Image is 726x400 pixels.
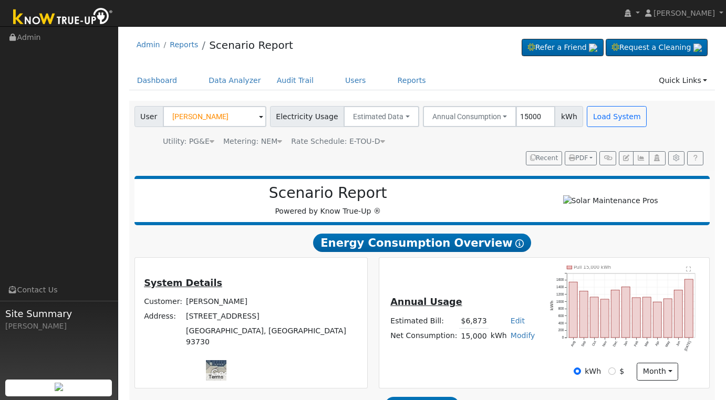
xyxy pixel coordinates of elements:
span: PDF [569,154,588,162]
td: [PERSON_NAME] [184,294,360,309]
img: retrieve [693,44,702,52]
text: Mar [644,340,649,347]
h2: Scenario Report [145,184,511,202]
text: Pull 15,000 kWh [574,265,611,270]
rect: onclick="" [632,298,640,338]
button: Estimated Data [344,106,419,127]
span: User [134,106,163,127]
text: Aug [570,340,576,347]
rect: onclick="" [590,297,598,338]
a: Help Link [687,151,703,166]
a: Edit [511,317,525,325]
a: Request a Cleaning [606,39,708,57]
text: 1400 [556,285,564,289]
a: Admin [137,40,160,49]
text: 800 [558,307,564,310]
td: [GEOGRAPHIC_DATA], [GEOGRAPHIC_DATA] 93730 [184,324,360,350]
a: Reports [390,71,434,90]
span: kWh [555,106,583,127]
td: Estimated Bill: [389,313,459,329]
span: Site Summary [5,307,112,321]
text: Jun [676,340,681,346]
a: Terms (opens in new tab) [209,374,223,380]
button: month [637,363,678,381]
td: Net Consumption: [389,329,459,344]
button: Settings [668,151,684,166]
span: Alias: None [291,137,385,145]
text: 200 [558,328,564,332]
span: [PERSON_NAME] [654,9,715,17]
text: 1200 [556,292,564,296]
button: Load System [587,106,647,127]
u: Annual Usage [390,297,462,307]
img: retrieve [55,383,63,391]
a: Dashboard [129,71,185,90]
text: 400 [558,321,564,324]
div: Powered by Know True-Up ® [140,184,516,217]
img: retrieve [589,44,597,52]
text: Feb [633,340,639,346]
text: 1000 [556,299,564,303]
rect: onclick="" [653,302,661,338]
text: [DATE] [683,340,692,352]
rect: onclick="" [579,291,588,338]
text: kWh [549,300,554,310]
rect: onclick="" [569,282,577,338]
td: [STREET_ADDRESS] [184,309,360,323]
text: Nov [601,340,608,347]
text: Oct [591,340,597,346]
td: 15,000 [459,329,489,344]
button: Login As [649,151,665,166]
button: Edit User [619,151,634,166]
text: 600 [558,314,564,318]
td: kWh [489,329,509,344]
label: $ [619,366,624,377]
rect: onclick="" [674,290,682,338]
rect: onclick="" [663,299,672,338]
text: Jan [623,340,628,346]
button: Generate Report Link [599,151,616,166]
button: Recent [526,151,563,166]
text: Dec [612,340,618,347]
a: Quick Links [651,71,715,90]
input: Select a User [163,106,266,127]
rect: onclick="" [684,279,693,338]
text: 1600 [556,278,564,281]
rect: onclick="" [611,290,619,338]
rect: onclick="" [621,287,630,338]
a: Users [337,71,374,90]
a: Audit Trail [269,71,321,90]
div: Utility: PG&E [163,136,214,147]
text: May [665,340,671,348]
td: Address: [142,309,184,323]
a: Data Analyzer [201,71,269,90]
u: System Details [144,278,222,288]
input: $ [608,367,616,375]
text: Apr [655,340,661,346]
rect: onclick="" [600,299,609,338]
a: Modify [511,331,535,340]
img: Solar Maintenance Pros [563,195,658,206]
a: Open this area in Google Maps (opens a new window) [209,367,243,381]
text: Sep [580,340,587,347]
div: [PERSON_NAME] [5,321,112,332]
i: Show Help [515,239,524,248]
span: Energy Consumption Overview [313,234,531,252]
span: Electricity Usage [270,106,344,127]
button: Multi-Series Graph [633,151,649,166]
label: kWh [585,366,601,377]
a: Refer a Friend [522,39,604,57]
a: Scenario Report [209,39,293,51]
td: $6,873 [459,313,489,329]
rect: onclick="" [642,297,651,338]
text: 0 [562,335,564,339]
button: Annual Consumption [423,106,517,127]
div: Metering: NEM [223,136,282,147]
text:  [686,266,691,271]
a: Reports [170,40,198,49]
img: Google [209,367,243,381]
img: Know True-Up [8,6,118,29]
td: Customer: [142,294,184,309]
button: PDF [565,151,597,166]
input: kWh [574,367,581,375]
